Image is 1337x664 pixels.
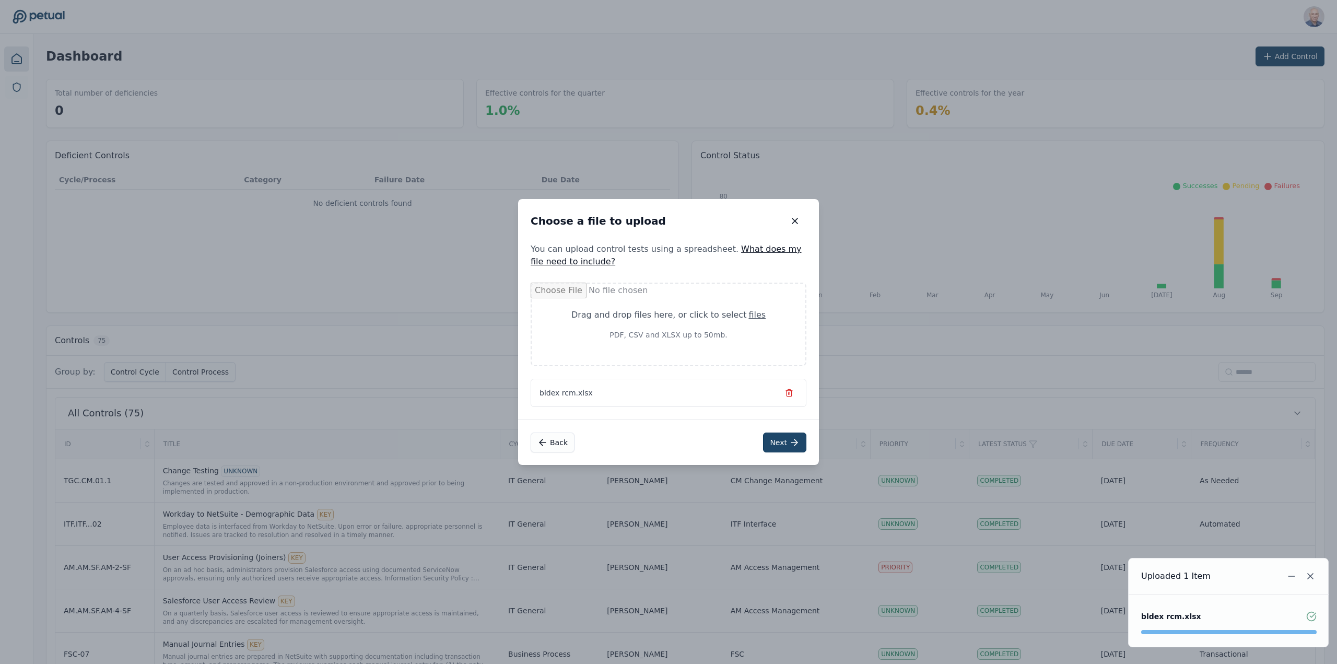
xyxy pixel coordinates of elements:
[1282,567,1301,586] button: Minimize
[557,309,780,321] div: Drag and drop files here , or click to select
[557,330,780,340] p: PDF, CSV and XLSX up to 50mb.
[1301,567,1320,586] button: Close
[748,309,766,321] div: files
[531,214,666,228] h2: Choose a file to upload
[1141,570,1211,583] div: Uploaded 1 Item
[531,433,574,452] button: Back
[763,433,806,452] button: Next
[1141,611,1201,622] div: bldex rcm.xlsx
[540,388,593,398] span: bldex rcm.xlsx
[518,243,819,268] p: You can upload control tests using a spreadsheet.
